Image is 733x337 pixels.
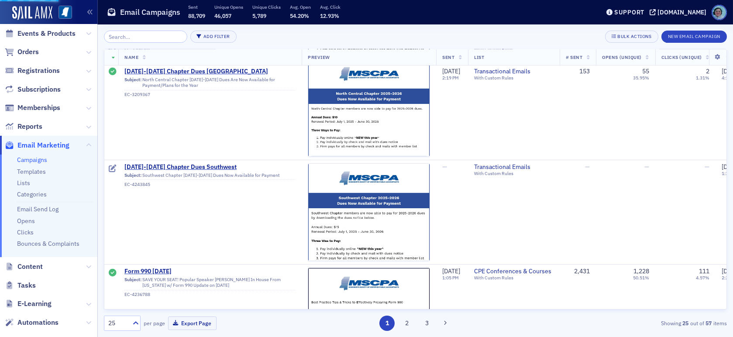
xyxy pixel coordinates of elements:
div: EC-4236788 [124,292,296,297]
img: SailAMX [12,6,52,20]
span: 5,789 [252,12,266,19]
span: Opens (Unique) [602,54,641,60]
span: Content [17,262,43,272]
a: Campaigns [17,156,47,164]
div: Support [614,8,644,16]
label: per page [144,319,165,327]
button: Export Page [168,316,217,330]
button: 3 [419,316,434,331]
div: With Custom Rules [474,76,554,81]
a: [DATE]-[DATE] Chapter Dues Southwest [124,163,296,171]
span: Profile [712,5,727,20]
div: 153 [566,68,590,76]
h1: Email Campaigns [120,7,180,17]
span: Subject: [124,277,141,288]
button: 2 [399,316,415,331]
strong: 25 [681,319,690,327]
div: Showing out of items [525,319,727,327]
span: Clicks (Unique) [661,54,702,60]
button: Add Filter [190,31,237,43]
a: [DATE]-[DATE] Chapter Dues [GEOGRAPHIC_DATA] [124,68,296,76]
div: 50.51% [633,275,649,281]
div: 111 [699,268,709,275]
a: Automations [5,318,59,327]
a: Email Marketing [5,141,69,150]
a: Registrations [5,66,60,76]
span: 88,709 [188,12,205,19]
div: 1.31% [696,76,709,81]
div: 25 [108,319,127,328]
a: Categories [17,190,47,198]
div: Draft [109,165,117,173]
div: Bulk Actions [617,34,651,39]
a: Templates [17,168,46,175]
div: EC-4243845 [124,182,296,187]
div: 2 [706,68,709,76]
div: Sent [109,68,117,76]
a: Form 990 [DATE] [124,268,296,275]
div: SAVE YOUR SEAT! Popular Speaker [PERSON_NAME] In House From [US_STATE] w/ Form 990 Update on [DATE] [124,277,296,290]
span: Preview [308,54,330,60]
span: # Sent [566,54,582,60]
div: North Central Chapter [DATE]-[DATE] Dues Are Now Available for Payment/Plans for the Year [124,77,296,90]
time: 1:05 PM [442,275,459,281]
span: Registrations [17,66,60,76]
span: 12.93% [320,12,339,19]
button: [DOMAIN_NAME] [650,9,709,15]
a: Events & Products [5,29,76,38]
span: Automations [17,318,59,327]
span: E-Learning [17,299,52,309]
div: 1,228 [633,268,649,275]
p: Sent [188,4,205,10]
span: Subject: [124,77,141,88]
img: SailAMX [59,6,72,19]
time: 2:19 PM [442,75,459,81]
button: New Email Campaign [661,31,727,43]
div: With Custom Rules [474,275,554,281]
span: Events & Products [17,29,76,38]
p: Unique Opens [214,4,243,10]
a: Lists [17,179,30,187]
a: Email Send Log [17,205,59,213]
div: EC-3209367 [124,92,296,97]
strong: 57 [704,319,713,327]
span: Sent [442,54,454,60]
a: Opens [17,217,35,225]
div: With Custom Rules [474,171,554,176]
a: New Email Campaign [661,32,727,40]
span: Transactional Emails [474,163,554,171]
div: Sent [109,269,117,278]
span: Orders [17,47,39,57]
span: — [442,163,447,171]
p: Avg. Click [320,4,341,10]
span: Tasks [17,281,36,290]
a: Subscriptions [5,85,61,94]
a: CPE Conferences & Courses [474,268,554,275]
span: Name [124,54,138,60]
div: 35.95% [633,76,649,81]
div: 2,431 [566,268,590,275]
a: Transactional Emails [474,68,554,76]
span: Subject: [124,172,141,178]
a: Reports [5,122,42,131]
div: 4.57% [696,275,709,281]
span: [DATE] [442,67,460,75]
a: Clicks [17,228,34,236]
a: Bounces & Complaints [17,240,79,248]
span: — [585,163,590,171]
div: Southwest Chapter [DATE]-[DATE] Dues Now Available for Payment [124,172,296,180]
span: [DATE] [442,267,460,275]
span: — [705,163,709,171]
span: List [474,54,484,60]
span: Subscriptions [17,85,61,94]
a: Orders [5,47,39,57]
a: Tasks [5,281,36,290]
span: 54.20% [290,12,309,19]
span: Reports [17,122,42,131]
